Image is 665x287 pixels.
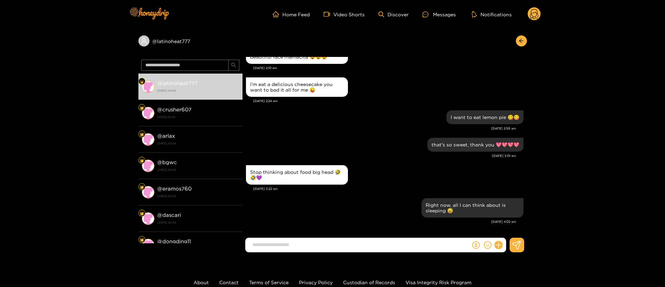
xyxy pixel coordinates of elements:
[140,79,144,84] img: Fan Level
[157,186,192,192] strong: @ eramos760
[421,198,523,218] div: Oct. 1, 4:02 am
[157,80,198,86] strong: @ latinoheat777
[324,11,333,17] span: video-camera
[157,133,175,139] strong: @ arlax
[157,87,239,94] strong: [DATE] 04:02
[142,107,154,119] img: conversation
[246,126,516,131] div: [DATE] 2:58 am
[427,138,523,152] div: Oct. 1, 3:01 am
[246,165,348,185] div: Oct. 1, 3:22 am
[157,107,191,112] strong: @ crusher607
[516,35,527,47] button: arrow-left
[378,11,409,17] a: Discover
[157,212,181,218] strong: @ dascari
[471,240,481,250] button: dollar
[249,280,289,285] a: Terms of Service
[142,186,154,199] img: conversation
[142,212,154,225] img: conversation
[253,99,523,103] div: [DATE] 2:24 am
[142,133,154,146] img: conversation
[470,11,514,18] button: Notifications
[157,159,177,165] strong: @ bgwc
[228,60,239,71] button: search
[157,167,239,173] strong: [DATE] 20:08
[273,11,310,17] a: Home Feed
[519,38,524,44] span: arrow-left
[472,241,480,249] span: dollar
[140,106,144,110] img: Fan Level
[484,241,492,249] span: smile
[140,238,144,242] img: Fan Level
[253,186,523,191] div: [DATE] 3:22 am
[157,219,239,226] strong: [DATE] 20:08
[231,62,236,68] span: search
[246,77,348,97] div: Oct. 1, 2:24 am
[451,115,519,120] div: I want to eat lemon pie 😋😋
[423,10,456,18] div: Messages
[343,280,395,285] a: Custodian of Records
[324,11,365,17] a: Video Shorts
[142,239,154,251] img: conversation
[299,280,333,285] a: Privacy Policy
[140,159,144,163] img: Fan Level
[142,160,154,172] img: conversation
[426,202,519,213] div: Right now, all I can think about is sleeping 😅
[140,185,144,189] img: Fan Level
[406,280,471,285] a: Visa Integrity Risk Program
[432,142,519,147] div: that's so sweet, thank you 💖💖💖💖
[157,193,239,199] strong: [DATE] 20:08
[250,169,344,180] div: Stop thinking about food big head 🤣🤣💜
[446,110,523,124] div: Oct. 1, 2:58 am
[142,81,154,93] img: conversation
[246,219,516,224] div: [DATE] 4:02 am
[246,153,516,158] div: [DATE] 3:01 am
[157,114,239,120] strong: [DATE] 01:30
[273,11,282,17] span: home
[253,66,523,70] div: [DATE] 2:10 am
[157,140,239,146] strong: [DATE] 20:08
[194,280,209,285] a: About
[141,38,147,44] span: user
[140,211,144,216] img: Fan Level
[140,132,144,136] img: Fan Level
[219,280,239,285] a: Contact
[157,238,191,244] strong: @ dongding11
[138,35,242,47] div: @latinoheat777
[250,82,344,93] div: I’m eat a delicious cheesecake you want to bad it all for me 😜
